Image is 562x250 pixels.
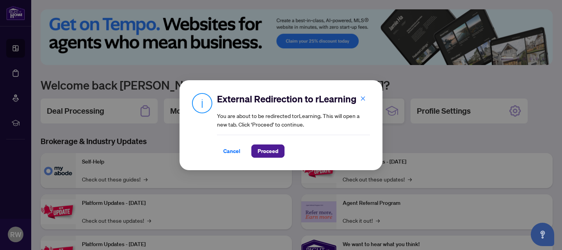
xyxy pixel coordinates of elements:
span: Proceed [258,145,278,157]
button: Proceed [251,144,285,158]
span: close [360,95,366,101]
img: Info Icon [192,93,212,113]
div: You are about to be redirected to rLearning . This will open a new tab. Click ‘Proceed’ to continue. [217,93,370,158]
h2: External Redirection to rLearning [217,93,370,105]
button: Open asap [531,223,554,246]
span: Cancel [223,145,240,157]
button: Cancel [217,144,247,158]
